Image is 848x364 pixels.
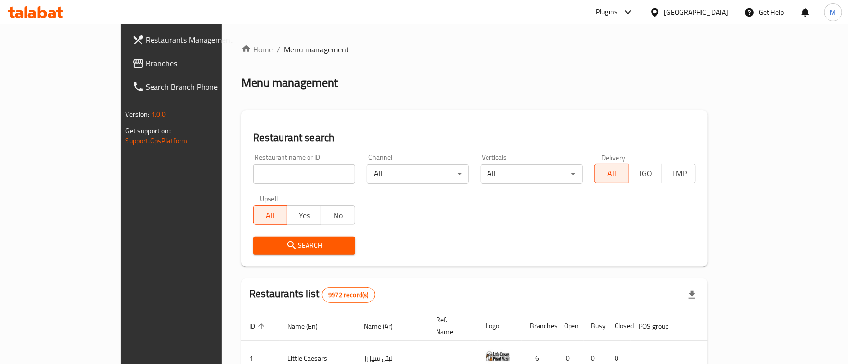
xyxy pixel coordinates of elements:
label: Delivery [601,154,626,161]
span: No [325,208,351,222]
span: TGO [633,167,659,181]
span: TMP [666,167,692,181]
a: Support.OpsPlatform [126,134,188,147]
h2: Restaurants list [249,287,375,303]
span: Name (Ar) [364,320,406,332]
span: Branches [146,57,255,69]
button: TMP [662,164,696,183]
span: Restaurants Management [146,34,255,46]
div: All [481,164,583,184]
span: All [257,208,283,222]
div: Export file [680,283,704,307]
span: Version: [126,108,150,121]
th: Open [556,311,584,341]
th: Closed [607,311,631,341]
button: TGO [628,164,663,183]
button: All [253,205,287,225]
div: Total records count [322,287,375,303]
button: No [321,205,355,225]
a: Restaurants Management [125,28,262,51]
span: Name (En) [287,320,331,332]
h2: Menu management [241,75,338,91]
span: Get support on: [126,124,171,137]
th: Branches [522,311,556,341]
button: Yes [287,205,321,225]
div: All [367,164,469,184]
label: Upsell [260,195,278,202]
span: All [599,167,625,181]
span: Menu management [284,44,349,55]
span: 9972 record(s) [322,291,374,300]
div: Plugins [596,6,617,18]
button: Search [253,237,355,255]
button: All [594,164,629,183]
span: Yes [291,208,317,222]
span: ID [249,320,268,332]
nav: breadcrumb [241,44,708,55]
span: 1.0.0 [151,108,166,121]
span: Search [261,240,347,252]
a: Search Branch Phone [125,75,262,98]
th: Logo [478,311,522,341]
span: Ref. Name [436,314,466,338]
span: POS group [639,320,681,332]
input: Search for restaurant name or ID.. [253,164,355,184]
th: Busy [584,311,607,341]
li: / [277,44,280,55]
div: [GEOGRAPHIC_DATA] [664,7,729,18]
a: Branches [125,51,262,75]
span: Search Branch Phone [146,81,255,93]
h2: Restaurant search [253,130,696,145]
span: M [830,7,836,18]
